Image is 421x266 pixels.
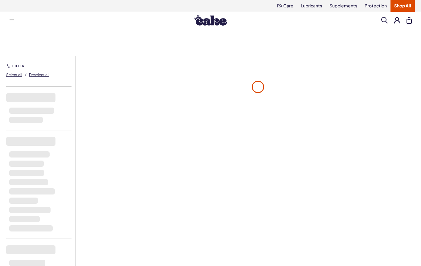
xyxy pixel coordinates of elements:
span: Select all [6,72,22,77]
span: Deselect all [29,72,49,77]
button: Select all [6,70,22,80]
img: Hello Cake [194,15,227,26]
span: / [25,72,27,77]
button: Deselect all [29,70,49,80]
